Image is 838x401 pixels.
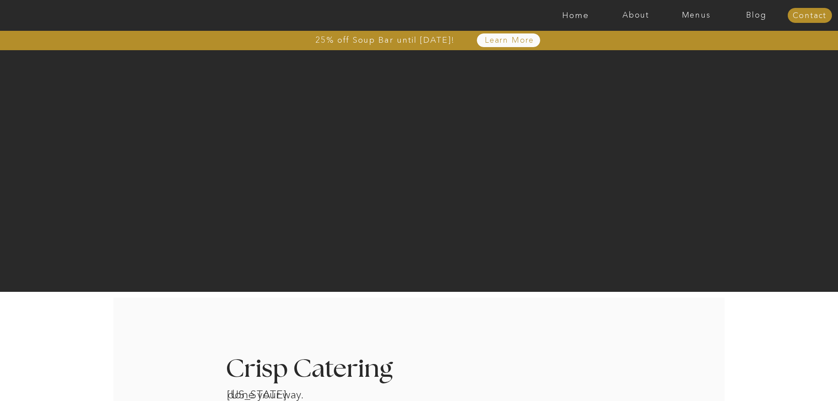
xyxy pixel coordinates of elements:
[227,387,318,398] h1: [US_STATE] catering
[226,357,415,383] h3: Crisp Catering
[666,11,726,20] a: Menus
[284,36,487,44] a: 25% off Soup Bar until [DATE]!
[606,11,666,20] a: About
[787,11,832,20] a: Contact
[545,11,606,20] a: Home
[726,11,787,20] a: Blog
[465,36,555,45] a: Learn More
